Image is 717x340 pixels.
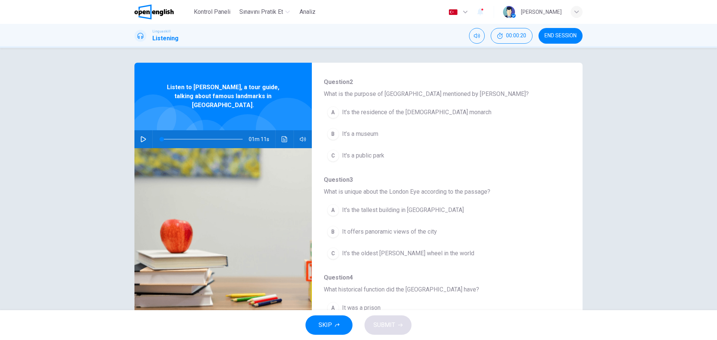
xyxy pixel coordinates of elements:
[319,320,332,330] span: SKIP
[469,28,485,44] div: Mute
[491,28,533,44] button: 00:00:20
[236,5,293,19] button: Sınavını Pratik Et
[327,226,339,238] div: B
[279,130,291,148] button: Ses transkripsiyonunu görmek için tıklayın
[448,9,458,15] img: tr
[324,201,532,219] button: AIt's the tallest building in [GEOGRAPHIC_DATA]
[327,204,339,216] div: A
[491,28,533,44] div: Hide
[134,148,312,322] img: Listen to Sarah, a tour guide, talking about famous landmarks in London.
[342,130,378,138] span: It’s a museum
[342,249,474,258] span: It's the oldest [PERSON_NAME] wheel in the world
[324,125,532,143] button: BIt’s a museum
[305,315,353,335] button: SKIP
[324,222,532,241] button: BIt offers panoramic views of the city
[134,4,191,19] a: OpenEnglish logo
[327,106,339,118] div: A
[239,7,283,16] span: Sınavını Pratik Et
[324,187,559,196] span: What is unique about the London Eye according to the passage?
[159,83,288,110] span: Listen to [PERSON_NAME], a tour guide, talking about famous landmarks in [GEOGRAPHIC_DATA].
[503,6,515,18] img: Profile picture
[191,5,233,19] button: Kontrol Paneli
[327,302,339,314] div: A
[296,5,320,19] button: Analiz
[327,150,339,162] div: C
[152,29,171,34] span: Linguaskill
[324,90,559,99] span: What is the purpose of [GEOGRAPHIC_DATA] mentioned by [PERSON_NAME]?
[324,146,532,165] button: CIt's a public park
[327,128,339,140] div: B
[194,7,230,16] span: Kontrol Paneli
[134,4,174,19] img: OpenEnglish logo
[521,7,562,16] div: [PERSON_NAME]
[342,108,491,117] span: It’s the residence of the [DEMOGRAPHIC_DATA] monarch
[324,244,532,263] button: CIt's the oldest [PERSON_NAME] wheel in the world
[324,299,532,317] button: AIt was a prison
[152,34,179,43] h1: Listening
[324,273,559,282] span: Question 4
[324,175,559,184] span: Question 3
[342,151,384,160] span: It's a public park
[327,247,339,259] div: C
[324,103,532,122] button: AIt’s the residence of the [DEMOGRAPHIC_DATA] monarch
[342,303,381,312] span: It was a prison
[324,285,559,294] span: What historical function did the [GEOGRAPHIC_DATA] have?
[538,28,583,44] button: END SESSION
[544,33,577,39] span: END SESSION
[299,7,316,16] span: Analiz
[342,227,437,236] span: It offers panoramic views of the city
[506,33,526,39] span: 00:00:20
[249,130,275,148] span: 01m 11s
[324,78,559,87] span: Question 2
[342,206,464,215] span: It's the tallest building in [GEOGRAPHIC_DATA]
